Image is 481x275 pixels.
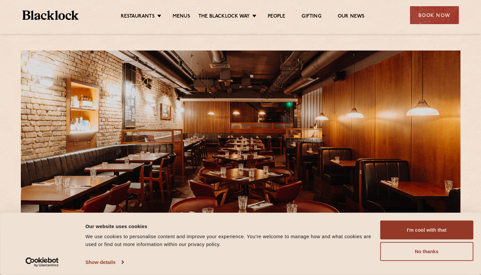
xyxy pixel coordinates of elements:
img: BL_Textured_Logo-footer-cropped.svg [22,10,79,20]
a: Menus [173,13,190,21]
a: People [268,13,285,21]
a: Show details [85,257,123,267]
div: Our website uses cookies [85,222,373,230]
div: Book Now [410,6,459,24]
a: Our News [338,13,365,21]
button: I'm cool with that [380,221,473,239]
a: The Blacklock Way [198,13,250,21]
a: Usercentrics Cookiebot - opens in a new window [14,257,71,267]
div: We use cookies to personalise content and improve your experience. You're welcome to manage how a... [85,233,373,248]
button: No thanks [380,242,473,261]
a: Gifting [302,13,321,21]
a: Restaurants [121,13,155,21]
